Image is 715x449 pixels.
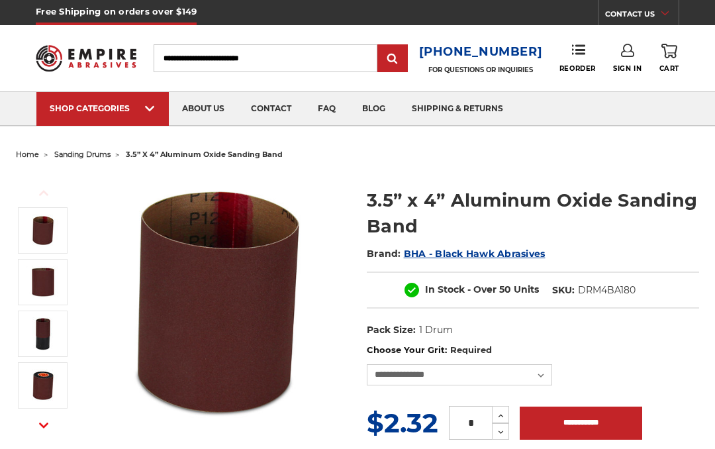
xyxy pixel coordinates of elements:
[26,369,60,402] img: 4x11 sanding belt
[450,344,492,355] small: Required
[36,38,136,77] img: Empire Abrasives
[238,92,305,126] a: contact
[89,174,348,432] img: 3.5x4 inch sanding band for expanding rubber drum
[552,283,575,297] dt: SKU:
[613,64,642,73] span: Sign In
[16,150,39,159] a: home
[26,266,60,299] img: sanding band
[404,248,546,260] a: BHA - Black Hawk Abrasives
[28,411,60,440] button: Next
[559,44,596,72] a: Reorder
[419,323,453,337] dd: 1 Drum
[28,179,60,207] button: Previous
[367,344,699,357] label: Choose Your Grit:
[50,103,156,113] div: SHOP CATEGORIES
[367,248,401,260] span: Brand:
[578,283,636,297] dd: DRM4BA180
[467,283,497,295] span: - Over
[659,64,679,73] span: Cart
[499,283,511,295] span: 50
[659,44,679,73] a: Cart
[349,92,399,126] a: blog
[605,7,679,25] a: CONTACT US
[419,42,543,62] a: [PHONE_NUMBER]
[425,283,465,295] span: In Stock
[514,283,539,295] span: Units
[367,187,699,239] h1: 3.5” x 4” Aluminum Oxide Sanding Band
[379,46,406,72] input: Submit
[126,150,283,159] span: 3.5” x 4” aluminum oxide sanding band
[26,317,60,350] img: sanding drum
[305,92,349,126] a: faq
[26,214,60,247] img: 3.5x4 inch sanding band for expanding rubber drum
[367,407,438,439] span: $2.32
[559,64,596,73] span: Reorder
[54,150,111,159] a: sanding drums
[419,66,543,74] p: FOR QUESTIONS OR INQUIRIES
[367,323,416,337] dt: Pack Size:
[399,92,516,126] a: shipping & returns
[169,92,238,126] a: about us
